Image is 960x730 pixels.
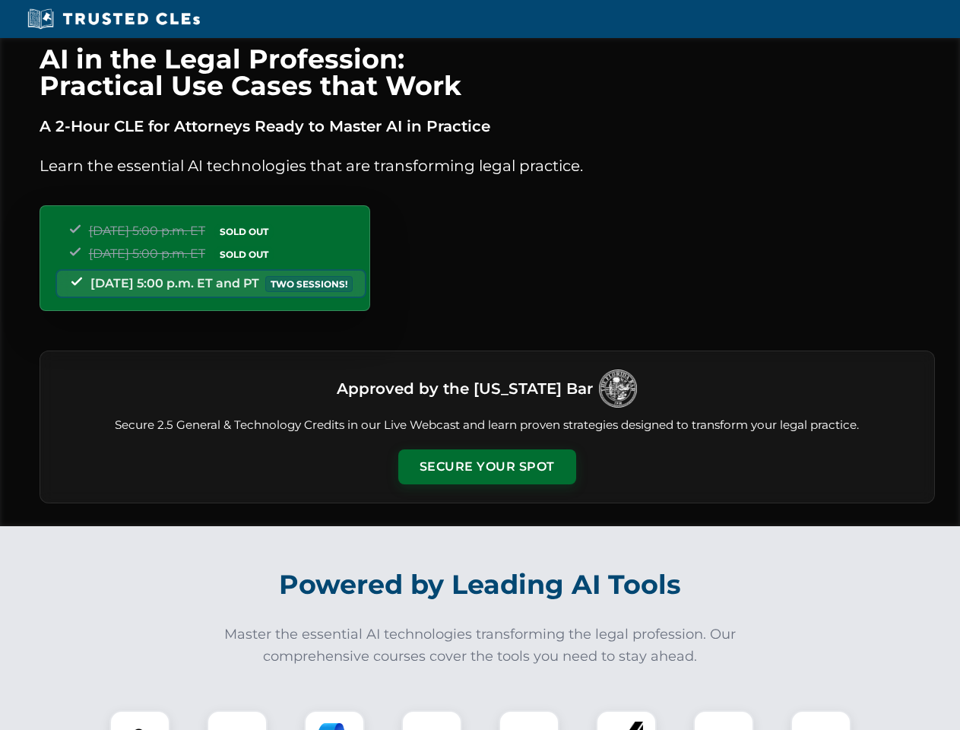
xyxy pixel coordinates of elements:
p: Learn the essential AI technologies that are transforming legal practice. [40,154,935,178]
span: [DATE] 5:00 p.m. ET [89,224,205,238]
button: Secure Your Spot [398,449,576,484]
span: SOLD OUT [214,224,274,240]
p: Master the essential AI technologies transforming the legal profession. Our comprehensive courses... [214,624,746,668]
h1: AI in the Legal Profession: Practical Use Cases that Work [40,46,935,99]
p: A 2-Hour CLE for Attorneys Ready to Master AI in Practice [40,114,935,138]
span: SOLD OUT [214,246,274,262]
p: Secure 2.5 General & Technology Credits in our Live Webcast and learn proven strategies designed ... [59,417,916,434]
img: Trusted CLEs [23,8,204,30]
h3: Approved by the [US_STATE] Bar [337,375,593,402]
span: [DATE] 5:00 p.m. ET [89,246,205,261]
img: Logo [599,370,637,408]
h2: Powered by Leading AI Tools [59,558,901,611]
